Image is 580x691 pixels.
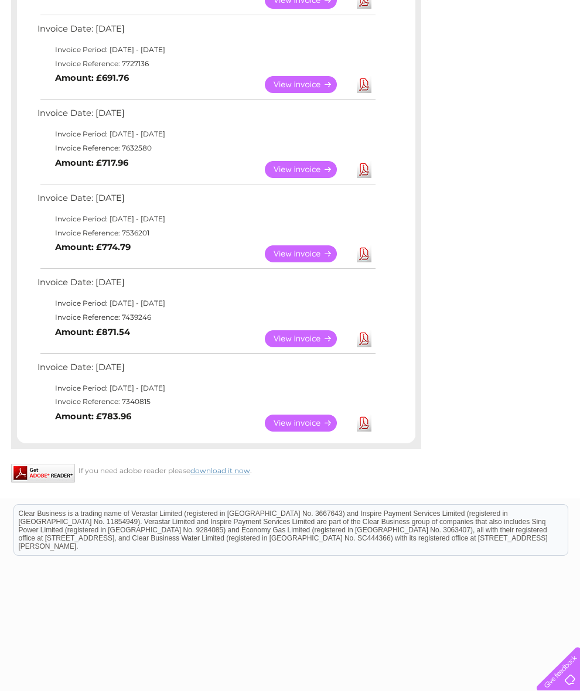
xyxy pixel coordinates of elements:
[478,50,495,59] a: Blog
[357,330,371,347] a: Download
[359,6,440,20] a: 0333 014 3131
[55,158,128,168] b: Amount: £717.96
[35,43,377,57] td: Invoice Period: [DATE] - [DATE]
[35,310,377,324] td: Invoice Reference: 7439246
[265,415,351,432] a: View
[541,50,569,59] a: Log out
[35,360,377,381] td: Invoice Date: [DATE]
[35,105,377,127] td: Invoice Date: [DATE]
[14,6,568,57] div: Clear Business is a trading name of Verastar Limited (registered in [GEOGRAPHIC_DATA] No. 3667643...
[403,50,429,59] a: Energy
[35,21,377,43] td: Invoice Date: [DATE]
[374,50,396,59] a: Water
[35,226,377,240] td: Invoice Reference: 7536201
[55,242,131,252] b: Amount: £774.79
[21,30,80,66] img: logo.png
[265,330,351,347] a: View
[35,141,377,155] td: Invoice Reference: 7632580
[357,415,371,432] a: Download
[357,245,371,262] a: Download
[436,50,471,59] a: Telecoms
[55,411,131,422] b: Amount: £783.96
[190,466,250,475] a: download it now
[35,275,377,296] td: Invoice Date: [DATE]
[35,57,377,71] td: Invoice Reference: 7727136
[35,296,377,310] td: Invoice Period: [DATE] - [DATE]
[35,127,377,141] td: Invoice Period: [DATE] - [DATE]
[11,464,421,475] div: If you need adobe reader please .
[35,395,377,409] td: Invoice Reference: 7340815
[357,161,371,178] a: Download
[502,50,531,59] a: Contact
[35,381,377,395] td: Invoice Period: [DATE] - [DATE]
[265,245,351,262] a: View
[55,73,129,83] b: Amount: £691.76
[265,161,351,178] a: View
[357,76,371,93] a: Download
[265,76,351,93] a: View
[35,212,377,226] td: Invoice Period: [DATE] - [DATE]
[35,190,377,212] td: Invoice Date: [DATE]
[55,327,130,337] b: Amount: £871.54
